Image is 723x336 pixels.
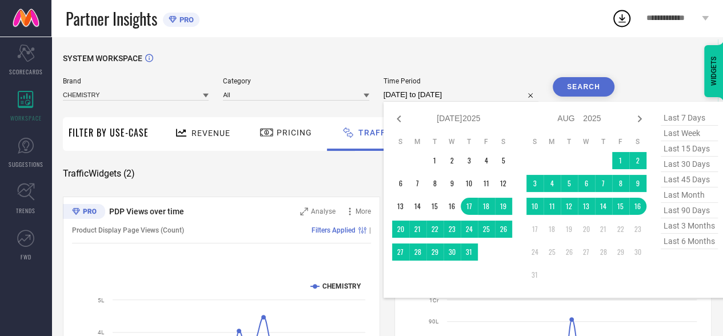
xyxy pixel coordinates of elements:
[595,221,612,238] td: Thu Aug 21 2025
[578,198,595,215] td: Wed Aug 13 2025
[612,152,629,169] td: Fri Aug 01 2025
[578,137,595,146] th: Wednesday
[191,129,230,138] span: Revenue
[561,243,578,261] td: Tue Aug 26 2025
[461,243,478,261] td: Thu Jul 31 2025
[461,221,478,238] td: Thu Jul 24 2025
[526,137,544,146] th: Sunday
[444,152,461,169] td: Wed Jul 02 2025
[384,88,538,102] input: Select time period
[629,137,646,146] th: Saturday
[392,175,409,192] td: Sun Jul 06 2025
[21,253,31,261] span: FWD
[461,175,478,192] td: Thu Jul 10 2025
[9,160,43,169] span: SUGGESTIONS
[578,243,595,261] td: Wed Aug 27 2025
[561,137,578,146] th: Tuesday
[495,175,512,192] td: Sat Jul 12 2025
[109,207,184,216] span: PDP Views over time
[661,172,718,187] span: last 45 days
[661,126,718,141] span: last week
[426,152,444,169] td: Tue Jul 01 2025
[444,243,461,261] td: Wed Jul 30 2025
[629,243,646,261] td: Sat Aug 30 2025
[578,221,595,238] td: Wed Aug 20 2025
[612,137,629,146] th: Friday
[177,15,194,24] span: PRO
[612,221,629,238] td: Fri Aug 22 2025
[478,152,495,169] td: Fri Jul 04 2025
[495,137,512,146] th: Saturday
[661,141,718,157] span: last 15 days
[495,221,512,238] td: Sat Jul 26 2025
[478,175,495,192] td: Fri Jul 11 2025
[629,198,646,215] td: Sat Aug 16 2025
[426,137,444,146] th: Tuesday
[409,198,426,215] td: Mon Jul 14 2025
[595,243,612,261] td: Thu Aug 28 2025
[544,137,561,146] th: Monday
[10,114,42,122] span: WORKSPACE
[66,7,157,30] span: Partner Insights
[426,221,444,238] td: Tue Jul 22 2025
[578,175,595,192] td: Wed Aug 06 2025
[311,207,335,215] span: Analyse
[629,221,646,238] td: Sat Aug 23 2025
[426,243,444,261] td: Tue Jul 29 2025
[629,175,646,192] td: Sat Aug 09 2025
[461,137,478,146] th: Thursday
[495,198,512,215] td: Sat Jul 19 2025
[544,198,561,215] td: Mon Aug 11 2025
[612,198,629,215] td: Fri Aug 15 2025
[478,137,495,146] th: Friday
[595,175,612,192] td: Thu Aug 07 2025
[409,175,426,192] td: Mon Jul 07 2025
[661,110,718,126] span: last 7 days
[461,152,478,169] td: Thu Jul 03 2025
[384,77,538,85] span: Time Period
[595,198,612,215] td: Thu Aug 14 2025
[429,318,439,325] text: 90L
[612,243,629,261] td: Fri Aug 29 2025
[461,198,478,215] td: Thu Jul 17 2025
[526,221,544,238] td: Sun Aug 17 2025
[409,243,426,261] td: Mon Jul 28 2025
[355,207,371,215] span: More
[429,297,439,303] text: 1Cr
[426,198,444,215] td: Tue Jul 15 2025
[98,329,105,335] text: 4L
[63,77,209,85] span: Brand
[561,198,578,215] td: Tue Aug 12 2025
[661,203,718,218] span: last 90 days
[526,266,544,283] td: Sun Aug 31 2025
[444,175,461,192] td: Wed Jul 09 2025
[392,243,409,261] td: Sun Jul 27 2025
[409,137,426,146] th: Monday
[526,175,544,192] td: Sun Aug 03 2025
[69,126,149,139] span: Filter By Use-Case
[561,221,578,238] td: Tue Aug 19 2025
[544,175,561,192] td: Mon Aug 04 2025
[633,112,646,126] div: Next month
[526,243,544,261] td: Sun Aug 24 2025
[444,221,461,238] td: Wed Jul 23 2025
[63,204,105,221] div: Premium
[612,175,629,192] td: Fri Aug 08 2025
[392,137,409,146] th: Sunday
[478,198,495,215] td: Fri Jul 18 2025
[409,221,426,238] td: Mon Jul 21 2025
[661,157,718,172] span: last 30 days
[63,54,142,63] span: SYSTEM WORKSPACE
[16,206,35,215] span: TRENDS
[495,152,512,169] td: Sat Jul 05 2025
[553,77,614,97] button: Search
[322,282,361,290] text: CHEMISTRY
[629,152,646,169] td: Sat Aug 02 2025
[392,221,409,238] td: Sun Jul 20 2025
[661,218,718,234] span: last 3 months
[369,226,371,234] span: |
[392,112,406,126] div: Previous month
[478,221,495,238] td: Fri Jul 25 2025
[311,226,355,234] span: Filters Applied
[426,175,444,192] td: Tue Jul 08 2025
